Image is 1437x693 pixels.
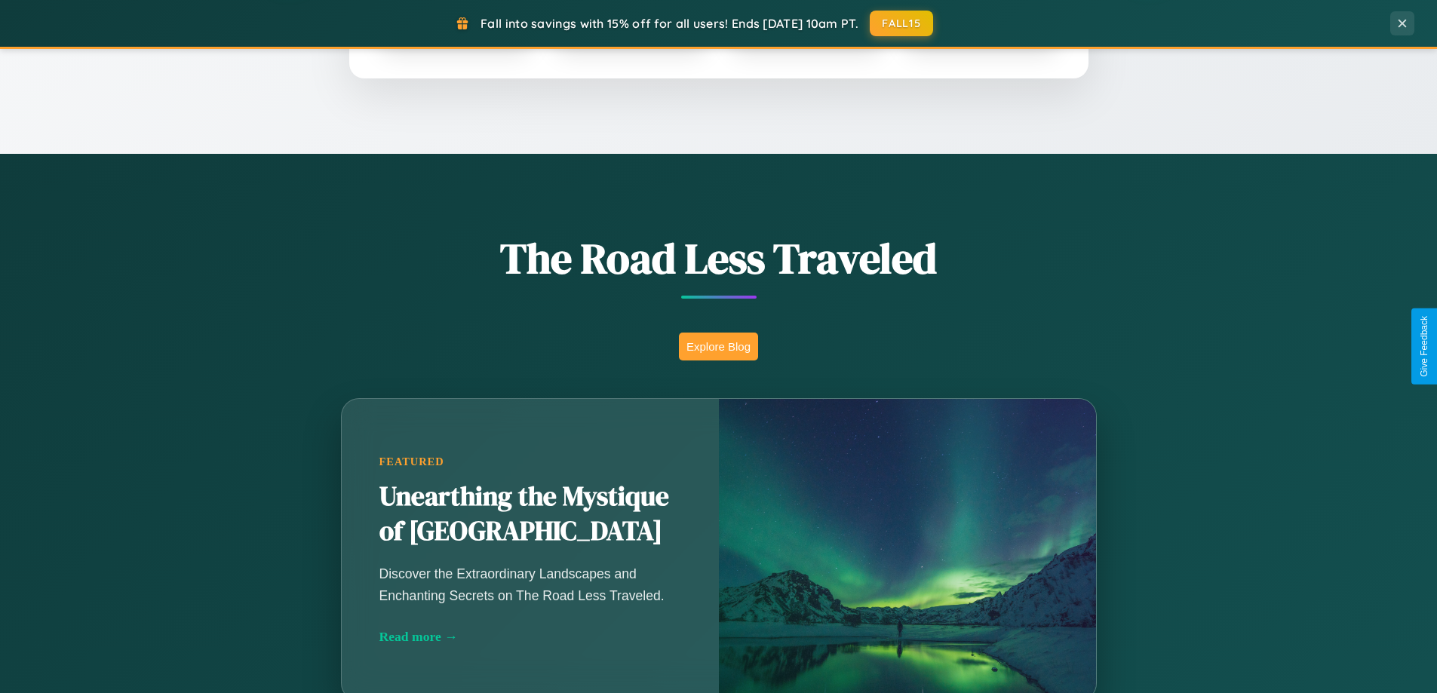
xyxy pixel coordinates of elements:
div: Featured [379,455,681,468]
button: FALL15 [870,11,933,36]
h2: Unearthing the Mystique of [GEOGRAPHIC_DATA] [379,480,681,549]
h1: The Road Less Traveled [266,229,1171,287]
p: Discover the Extraordinary Landscapes and Enchanting Secrets on The Road Less Traveled. [379,563,681,606]
span: Fall into savings with 15% off for all users! Ends [DATE] 10am PT. [481,16,858,31]
button: Explore Blog [679,333,758,360]
div: Read more → [379,629,681,645]
div: Give Feedback [1419,316,1429,377]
